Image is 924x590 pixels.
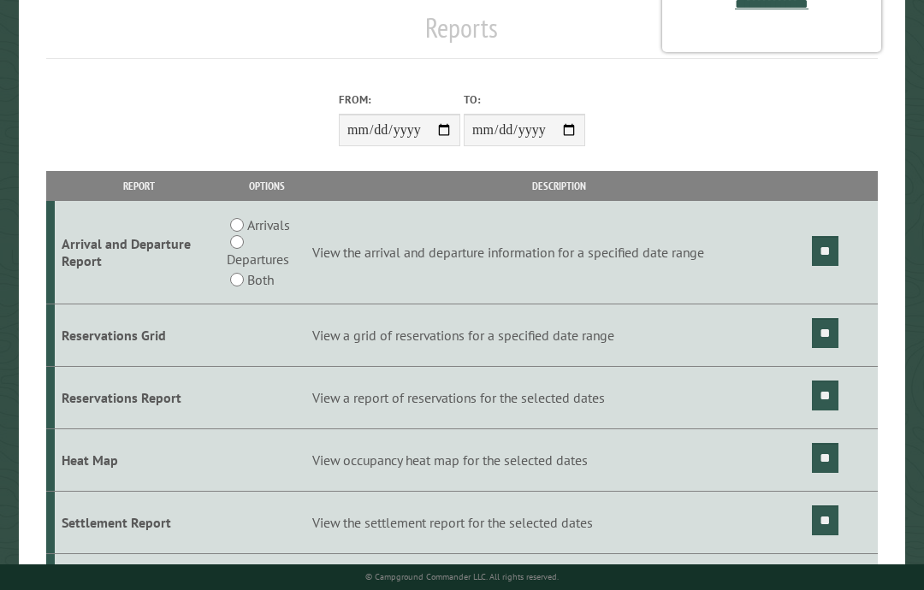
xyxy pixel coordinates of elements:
[55,171,224,201] th: Report
[310,367,809,429] td: View a report of reservations for the selected dates
[247,269,274,290] label: Both
[55,491,224,553] td: Settlement Report
[55,304,224,367] td: Reservations Grid
[310,491,809,553] td: View the settlement report for the selected dates
[247,215,290,235] label: Arrivals
[464,91,585,108] label: To:
[310,201,809,304] td: View the arrival and departure information for a specified date range
[224,171,310,201] th: Options
[55,367,224,429] td: Reservations Report
[365,571,559,582] small: © Campground Commander LLC. All rights reserved.
[46,11,878,58] h1: Reports
[55,429,224,492] td: Heat Map
[339,91,460,108] label: From:
[310,304,809,367] td: View a grid of reservations for a specified date range
[227,249,289,269] label: Departures
[310,171,809,201] th: Description
[310,429,809,492] td: View occupancy heat map for the selected dates
[55,201,224,304] td: Arrival and Departure Report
